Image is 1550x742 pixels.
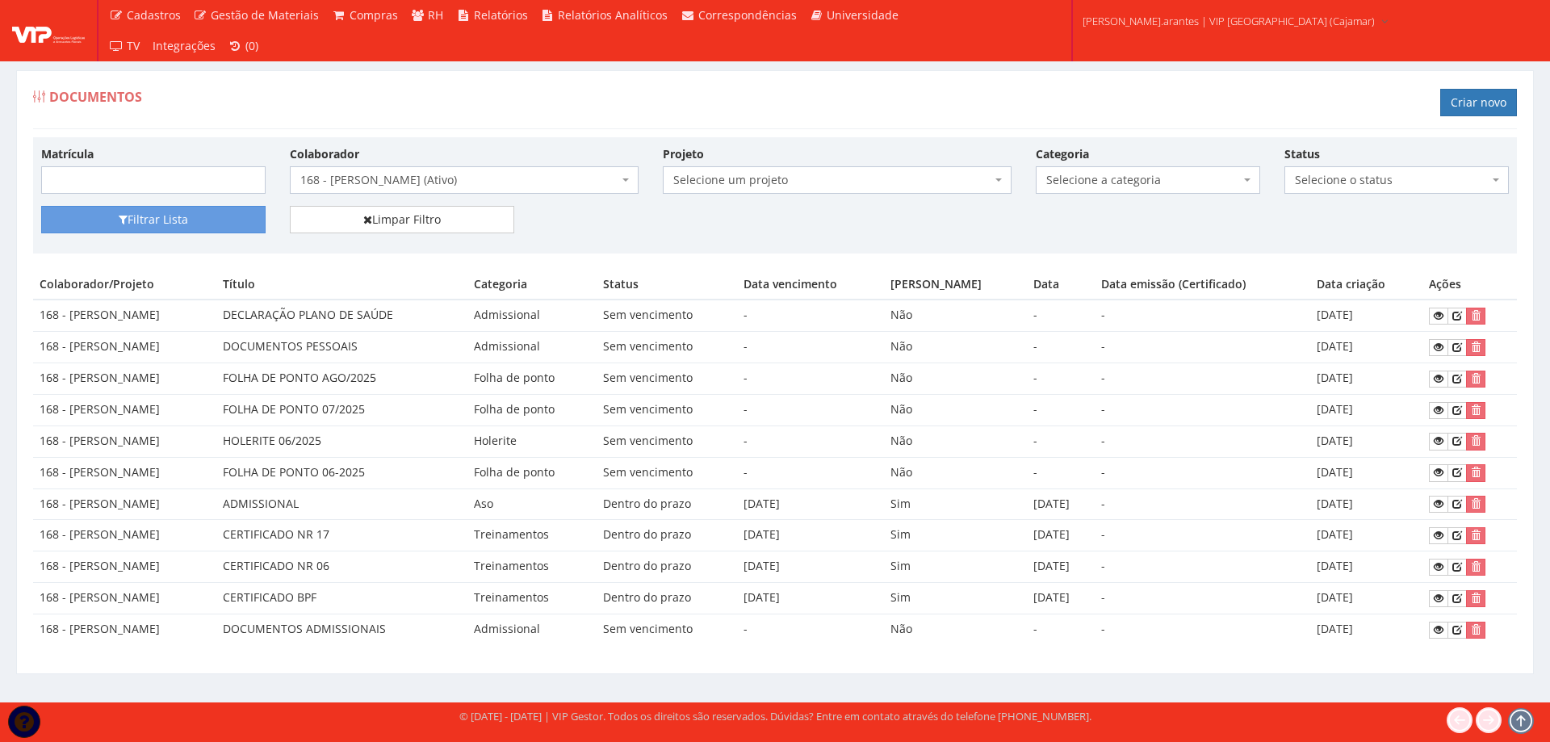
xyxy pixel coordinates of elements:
label: Matrícula [41,146,94,162]
td: Admissional [467,332,596,363]
th: Data [1027,270,1095,300]
th: Status [597,270,737,300]
span: Compras [350,7,398,23]
td: 168 - [PERSON_NAME] [33,425,216,457]
td: [DATE] [1310,394,1422,425]
td: Não [884,332,1027,363]
td: Sem vencimento [597,300,737,331]
td: 168 - [PERSON_NAME] [33,394,216,425]
td: 168 - [PERSON_NAME] [33,363,216,395]
td: 168 - [PERSON_NAME] [33,614,216,645]
td: [DATE] [1310,300,1422,331]
td: [DATE] [1310,583,1422,614]
a: Integrações [146,31,222,61]
span: (0) [245,38,258,53]
td: [DATE] [1310,551,1422,583]
td: [DATE] [1310,488,1422,520]
img: logo [12,19,85,43]
td: [DATE] [737,583,883,614]
td: - [1095,583,1311,614]
td: Sem vencimento [597,363,737,395]
td: Dentro do prazo [597,551,737,583]
td: - [737,332,883,363]
th: Data criação [1310,270,1422,300]
span: 168 - PAULO HENRIQUE NOGUEIRA SILVA (Ativo) [300,172,618,188]
td: DECLARAÇÃO PLANO DE SAÚDE [216,300,468,331]
td: DOCUMENTOS PESSOAIS [216,332,468,363]
button: Filtrar Lista [41,206,266,233]
div: © [DATE] - [DATE] | VIP Gestor. Todos os direitos são reservados. Dúvidas? Entre em contato atrav... [459,709,1091,724]
td: 168 - [PERSON_NAME] [33,332,216,363]
td: - [1095,394,1311,425]
td: - [1027,614,1095,645]
span: Gestão de Materiais [211,7,319,23]
span: Cadastros [127,7,181,23]
td: - [1095,457,1311,488]
td: - [1095,488,1311,520]
span: Selecione a categoria [1046,172,1240,188]
td: CERTIFICADO NR 17 [216,520,468,551]
td: Não [884,394,1027,425]
td: - [1095,332,1311,363]
td: CERTIFICADO NR 06 [216,551,468,583]
td: Não [884,614,1027,645]
td: Não [884,300,1027,331]
td: Treinamentos [467,583,596,614]
th: Data vencimento [737,270,883,300]
td: [DATE] [737,520,883,551]
td: 168 - [PERSON_NAME] [33,457,216,488]
td: Sem vencimento [597,394,737,425]
td: - [1095,614,1311,645]
td: Aso [467,488,596,520]
td: HOLERITE 06/2025 [216,425,468,457]
td: Sem vencimento [597,425,737,457]
td: Admissional [467,300,596,331]
td: - [737,457,883,488]
span: 168 - PAULO HENRIQUE NOGUEIRA SILVA (Ativo) [290,166,639,194]
td: - [1027,363,1095,395]
span: Correspondências [698,7,797,23]
span: TV [127,38,140,53]
td: Não [884,363,1027,395]
td: 168 - [PERSON_NAME] [33,300,216,331]
span: RH [428,7,443,23]
td: Não [884,457,1027,488]
td: FOLHA DE PONTO AGO/2025 [216,363,468,395]
td: Sim [884,520,1027,551]
span: Selecione um projeto [673,172,991,188]
td: Folha de ponto [467,457,596,488]
td: [DATE] [737,488,883,520]
td: Holerite [467,425,596,457]
td: - [1027,394,1095,425]
td: Sim [884,551,1027,583]
td: - [1095,551,1311,583]
td: [DATE] [737,551,883,583]
td: Dentro do prazo [597,488,737,520]
td: [DATE] [1310,457,1422,488]
td: - [1095,363,1311,395]
td: Dentro do prazo [597,583,737,614]
td: - [1027,457,1095,488]
td: - [1027,425,1095,457]
span: Selecione um projeto [663,166,1012,194]
td: - [737,363,883,395]
td: Admissional [467,614,596,645]
td: CERTIFICADO BPF [216,583,468,614]
td: [DATE] [1027,583,1095,614]
th: Ações [1422,270,1517,300]
span: Documentos [49,88,142,106]
a: TV [103,31,146,61]
td: Dentro do prazo [597,520,737,551]
span: Universidade [827,7,899,23]
th: Título [216,270,468,300]
td: Sim [884,583,1027,614]
td: 168 - [PERSON_NAME] [33,551,216,583]
th: Colaborador/Projeto [33,270,216,300]
td: Treinamentos [467,551,596,583]
td: [DATE] [1310,520,1422,551]
td: [DATE] [1310,614,1422,645]
td: - [737,614,883,645]
td: Não [884,425,1027,457]
td: - [737,300,883,331]
td: Treinamentos [467,520,596,551]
